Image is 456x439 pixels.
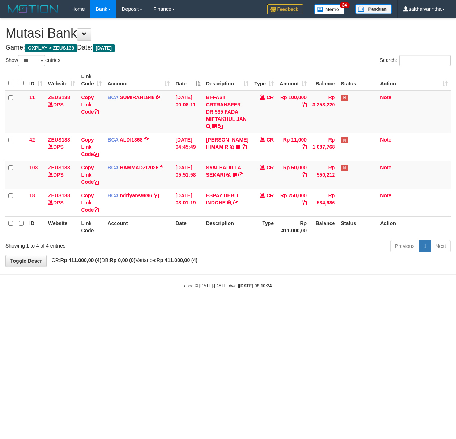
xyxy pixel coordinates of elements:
a: Copy Link Code [81,137,99,157]
label: Show entries [5,55,60,66]
td: Rp 50,000 [277,161,310,189]
a: ZEUS138 [48,193,70,198]
a: SYALHADILLA SEKARI [206,165,241,178]
h4: Game: Date: [5,44,451,51]
a: ndriyans9696 [120,193,152,198]
span: Has Note [341,137,348,143]
th: Action: activate to sort column ascending [377,70,451,90]
td: [DATE] 08:01:19 [172,189,203,216]
a: Copy Rp 50,000 to clipboard [302,172,307,178]
a: ESPAY DEBIT INDONE [206,193,239,206]
td: Rp 1,087,768 [310,133,338,161]
th: Balance [310,216,338,237]
span: CR [267,165,274,170]
a: ZEUS138 [48,94,70,100]
span: Has Note [341,95,348,101]
th: Type: activate to sort column ascending [251,70,277,90]
span: 42 [29,137,35,143]
td: BI-FAST CRTRANSFER DR 535 FADA MIFTAKHUL JAN [203,90,251,133]
a: SUMIRAH1848 [120,94,154,100]
span: OXPLAY > ZEUS138 [25,44,77,52]
th: Date: activate to sort column descending [172,70,203,90]
a: 1 [419,240,431,252]
td: [DATE] 00:08:11 [172,90,203,133]
td: DPS [45,133,78,161]
a: Copy ALDI1368 to clipboard [144,137,149,143]
strong: Rp 0,00 (0) [110,257,136,263]
img: Feedback.jpg [267,4,303,14]
th: Status [338,216,377,237]
a: Copy ESPAY DEBIT INDONE to clipboard [233,200,238,206]
td: Rp 11,000 [277,133,310,161]
th: Status [338,70,377,90]
span: BCA [107,165,118,170]
a: Next [431,240,451,252]
td: Rp 250,000 [277,189,310,216]
img: MOTION_logo.png [5,4,60,14]
a: Copy HAMMADZI2026 to clipboard [160,165,165,170]
th: Description [203,216,251,237]
th: ID [26,216,45,237]
td: Rp 3,253,220 [310,90,338,133]
td: DPS [45,161,78,189]
td: DPS [45,189,78,216]
a: Previous [390,240,419,252]
th: Action [377,216,451,237]
a: ZEUS138 [48,165,70,170]
small: code © [DATE]-[DATE] dwg | [184,283,272,288]
img: Button%20Memo.svg [314,4,345,14]
th: Amount: activate to sort column ascending [277,70,310,90]
th: ID: activate to sort column ascending [26,70,45,90]
span: BCA [107,94,118,100]
span: BCA [107,193,118,198]
strong: Rp 411.000,00 (4) [157,257,198,263]
a: Copy Link Code [81,165,99,185]
td: Rp 584,986 [310,189,338,216]
a: Copy Rp 11,000 to clipboard [302,144,307,150]
th: Date [172,216,203,237]
a: Note [380,137,391,143]
span: CR [267,94,274,100]
span: 34 [340,2,349,8]
select: Showentries [18,55,45,66]
img: panduan.png [355,4,392,14]
span: CR [267,137,274,143]
th: Website [45,216,78,237]
a: Toggle Descr [5,255,47,267]
strong: Rp 411.000,00 (4) [60,257,102,263]
th: Balance [310,70,338,90]
a: Note [380,193,391,198]
a: Note [380,165,391,170]
a: Copy Link Code [81,94,99,115]
a: [PERSON_NAME] HIMAM R [206,137,248,150]
a: ALDI1368 [120,137,143,143]
a: Copy Rp 100,000 to clipboard [302,102,307,107]
input: Search: [399,55,451,66]
td: Rp 550,212 [310,161,338,189]
th: Rp 411.000,00 [277,216,310,237]
a: Copy SYALHADILLA SEKARI to clipboard [238,172,243,178]
td: [DATE] 05:51:58 [172,161,203,189]
span: 11 [29,94,35,100]
strong: [DATE] 08:10:24 [239,283,272,288]
th: Description: activate to sort column ascending [203,70,251,90]
th: Account [105,216,172,237]
th: Link Code [78,216,105,237]
th: Type [251,216,277,237]
span: CR: DB: Variance: [48,257,198,263]
td: Rp 100,000 [277,90,310,133]
a: Copy ndriyans9696 to clipboard [154,193,159,198]
span: 103 [29,165,38,170]
span: BCA [107,137,118,143]
a: Copy Rp 250,000 to clipboard [302,200,307,206]
h1: Mutasi Bank [5,26,451,41]
span: 18 [29,193,35,198]
a: Copy SUMIRAH1848 to clipboard [156,94,161,100]
a: ZEUS138 [48,137,70,143]
a: Copy ALVA HIMAM R to clipboard [242,144,247,150]
th: Link Code: activate to sort column ascending [78,70,105,90]
a: Copy BI-FAST CRTRANSFER DR 535 FADA MIFTAKHUL JAN to clipboard [218,123,223,129]
a: HAMMADZI2026 [120,165,158,170]
a: Note [380,94,391,100]
span: CR [267,193,274,198]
